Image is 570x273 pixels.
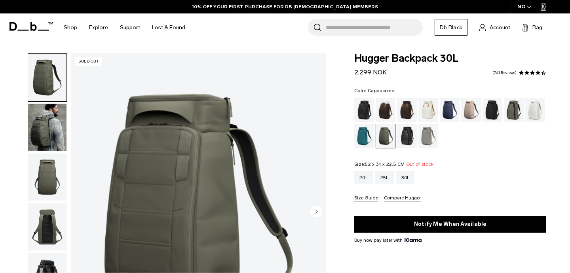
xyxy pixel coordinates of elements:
span: 2.299 NOK [354,68,387,76]
a: 741 reviews [492,71,517,75]
span: Out of stock [406,161,433,167]
a: Shop [64,13,77,42]
span: 52 x 31 x 22.5 CM [365,161,405,167]
button: Bag [522,23,542,32]
a: Account [479,23,510,32]
a: Blue Hour [440,98,460,122]
a: 20L [354,171,373,184]
button: Next slide [310,206,322,219]
legend: Color: [354,88,394,93]
button: Hugger Backpack 30L Moss Green [28,203,67,251]
a: Charcoal Grey [483,98,502,122]
a: 30L [396,171,415,184]
a: 10% OFF YOUR FIRST PURCHASE FOR DB [DEMOGRAPHIC_DATA] MEMBERS [192,3,378,10]
button: Hugger Backpack 30L Moss Green [28,103,67,152]
a: Clean Slate [525,98,545,122]
a: Support [120,13,140,42]
a: Midnight Teal [354,124,374,148]
span: Buy now pay later with [354,237,422,244]
a: Fogbow Beige [461,98,481,122]
a: Explore [89,13,108,42]
legend: Size: [354,162,433,167]
a: Espresso [397,98,417,122]
button: Notify Me When Available [354,216,546,233]
button: Compare Hugger [384,195,421,201]
button: Hugger Backpack 30L Moss Green [28,53,67,102]
span: Cappuccino [368,88,395,93]
img: Hugger Backpack 30L Moss Green [28,203,66,250]
img: {"height" => 20, "alt" => "Klarna"} [405,238,422,242]
a: Black Out [354,98,374,122]
a: Db Black [435,19,467,36]
a: Oatmilk [418,98,438,122]
a: Reflective Black [397,124,417,148]
nav: Main Navigation [58,13,191,42]
a: Sand Grey [418,124,438,148]
button: Hugger Backpack 30L Moss Green [28,153,67,201]
span: Account [490,23,510,32]
img: Hugger Backpack 30L Moss Green [28,54,66,101]
img: Hugger Backpack 30L Moss Green [28,154,66,201]
a: 25L [375,171,394,184]
img: Hugger Backpack 30L Moss Green [28,104,66,151]
a: Forest Green [504,98,524,122]
span: Hugger Backpack 30L [354,53,546,64]
p: Sold Out [75,57,102,66]
span: Bag [532,23,542,32]
a: Cappuccino [376,98,395,122]
a: Moss Green [376,124,395,148]
a: Lost & Found [152,13,185,42]
button: Size Guide [354,195,378,201]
